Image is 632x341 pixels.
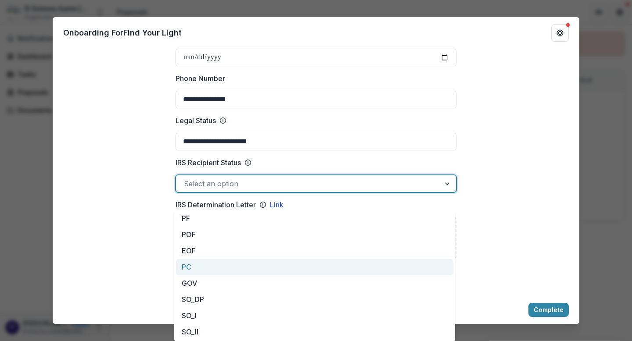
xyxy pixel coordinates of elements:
[176,291,453,308] div: SO_DP
[176,227,453,243] div: POF
[176,324,453,340] div: SO_II
[270,199,284,210] a: Link
[176,199,256,210] p: IRS Determination Letter
[176,243,453,259] div: EOF
[551,24,569,42] button: Get Help
[63,27,182,39] p: Onboarding For Find Your Light
[176,210,453,227] div: PF
[176,157,241,168] p: IRS Recipient Status
[176,73,225,84] p: Phone Number
[176,275,453,291] div: GOV
[176,308,453,324] div: SO_I
[176,259,453,275] div: PC
[528,303,569,317] button: Complete
[176,115,216,126] p: Legal Status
